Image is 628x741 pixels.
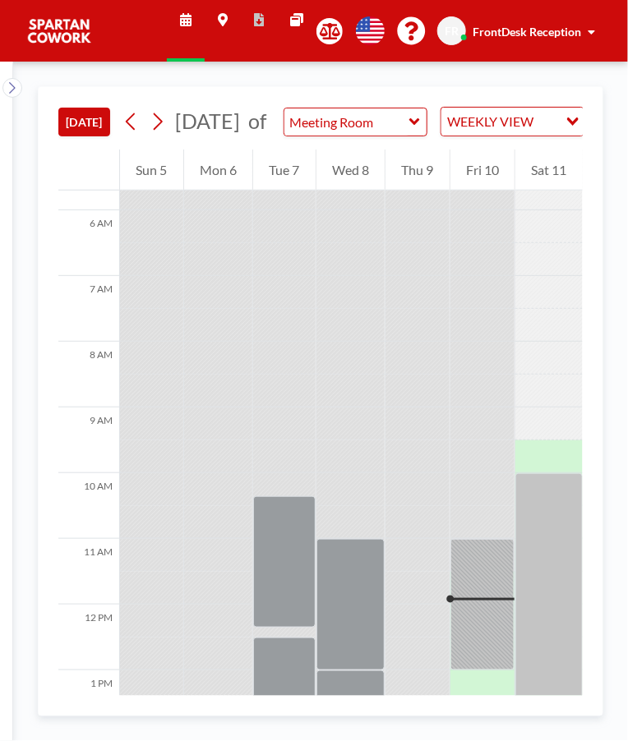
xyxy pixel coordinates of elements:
div: 6 AM [58,210,119,276]
span: WEEKLY VIEW [445,111,538,132]
div: 11 AM [58,539,119,605]
div: 7 AM [58,276,119,342]
span: FR [445,24,459,39]
input: Search for option [539,111,556,132]
span: FrontDesk Reception [473,25,581,39]
div: Thu 9 [386,150,450,191]
div: 10 AM [58,473,119,539]
div: 12 PM [58,605,119,670]
div: Sun 5 [120,150,183,191]
div: Mon 6 [184,150,253,191]
span: of [248,108,266,134]
div: Sat 11 [515,150,583,191]
div: Search for option [441,108,584,136]
input: Meeting Room [284,108,410,136]
img: organization-logo [26,15,92,48]
div: Wed 8 [316,150,386,191]
div: 8 AM [58,342,119,407]
div: Fri 10 [450,150,515,191]
div: Tue 7 [253,150,316,191]
div: 1 PM [58,670,119,736]
div: 9 AM [58,407,119,473]
button: [DATE] [58,108,110,136]
span: [DATE] [175,108,240,133]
